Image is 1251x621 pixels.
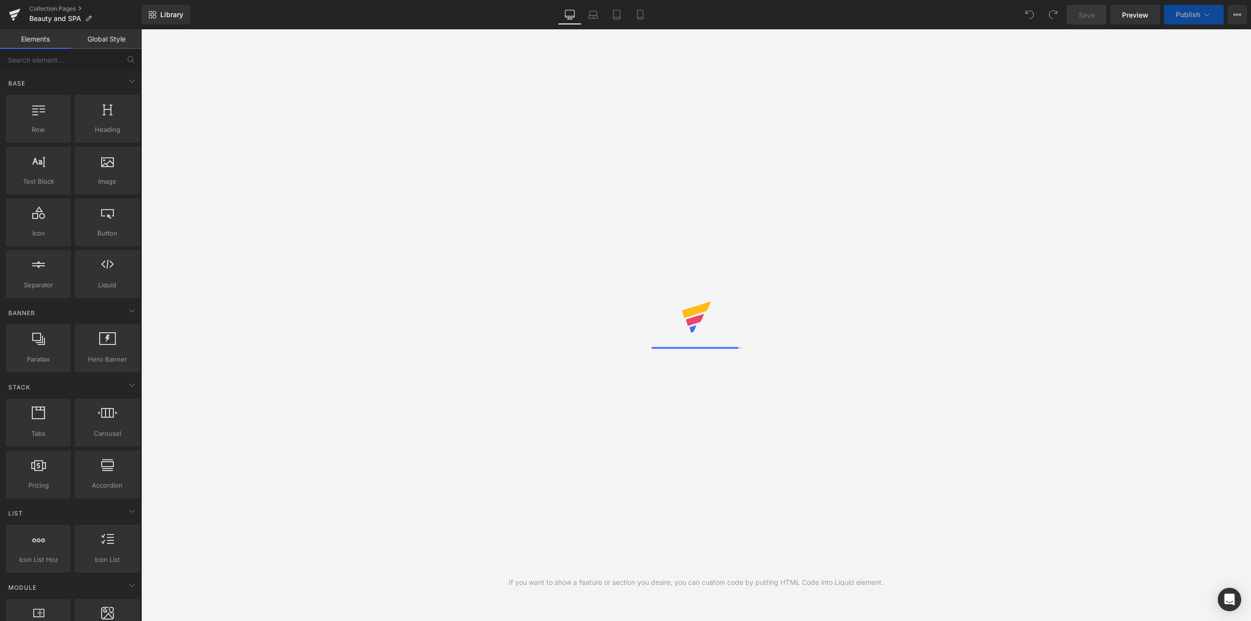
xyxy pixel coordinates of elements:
[1020,5,1039,24] button: Undo
[160,10,183,19] span: Library
[9,555,68,565] span: Icon List Hoz
[7,308,36,318] span: Banner
[1176,11,1200,19] span: Publish
[1122,10,1148,20] span: Preview
[1078,10,1095,20] span: Save
[29,5,142,13] a: Collection Pages
[7,383,31,392] span: Stack
[9,354,68,364] span: Parallax
[9,176,68,187] span: Text Block
[1043,5,1063,24] button: Redo
[7,583,38,592] span: Module
[582,5,605,24] a: Laptop
[9,280,68,290] span: Separator
[78,228,137,238] span: Button
[509,577,884,588] div: If you want to show a feature or section you desire, you can custom code by putting HTML Code int...
[628,5,652,24] a: Mobile
[558,5,582,24] a: Desktop
[78,480,137,491] span: Accordion
[1228,5,1247,24] button: More
[78,125,137,135] span: Heading
[7,79,26,88] span: Base
[7,509,24,518] span: List
[1164,5,1224,24] button: Publish
[9,125,68,135] span: Row
[78,428,137,439] span: Carousel
[71,29,142,49] a: Global Style
[142,5,190,24] a: New Library
[9,480,68,491] span: Pricing
[1110,5,1160,24] a: Preview
[9,428,68,439] span: Tabs
[78,176,137,187] span: Image
[78,280,137,290] span: Liquid
[9,228,68,238] span: Icon
[1218,588,1241,611] div: Open Intercom Messenger
[78,555,137,565] span: Icon List
[29,15,81,22] span: Beauty and SPA
[78,354,137,364] span: Hero Banner
[605,5,628,24] a: Tablet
